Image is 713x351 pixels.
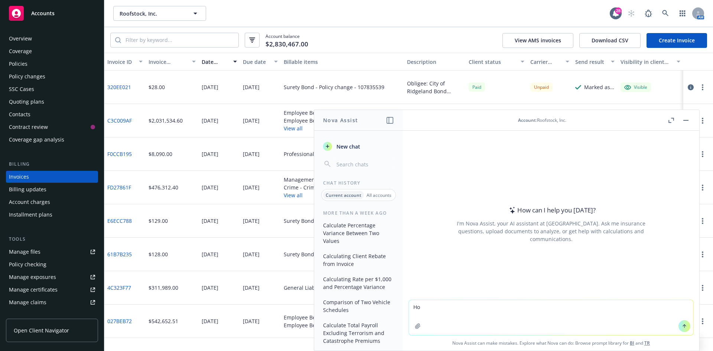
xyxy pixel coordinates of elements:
[314,210,403,216] div: More than a week ago
[6,259,98,270] a: Policy checking
[113,6,206,21] button: Roofstock, Inc.
[115,37,121,43] svg: Search
[469,58,516,66] div: Client status
[107,317,132,325] a: 027BEB72
[335,159,394,169] input: Search chats
[9,196,50,208] div: Account charges
[243,250,260,258] div: [DATE]
[6,246,98,258] a: Manage files
[146,53,199,71] button: Invoice amount
[447,220,655,243] div: I'm Nova Assist, your AI assistant at [GEOGRAPHIC_DATA]. Ask me insurance questions, upload docum...
[518,117,566,123] div: : Roofstock, Inc.
[314,180,403,186] div: Chat History
[149,250,168,258] div: $128.00
[107,117,132,124] a: C3C009AF
[9,171,29,183] div: Invoices
[323,116,358,124] h1: Nova Assist
[202,250,218,258] div: [DATE]
[407,79,463,95] div: Obligee: City of Ridgeland Bond Amount: $15,000 Location: [STREET_ADDRESS]: SFRES Owner LLC Resid...
[284,191,401,199] button: View all
[6,33,98,45] a: Overview
[335,143,360,150] span: New chat
[240,53,281,71] button: Due date
[9,296,46,308] div: Manage claims
[284,183,401,191] div: Crime - Crime $3M - V3803E250201
[104,53,146,71] button: Invoice ID
[584,83,615,91] div: Marked as sent
[647,33,707,48] a: Create Invoice
[284,313,401,321] div: Employee Benefits Liability, General Liability $5M excess of $5M - 5M xs 5M - Property Management...
[243,217,260,225] div: [DATE]
[6,121,98,133] a: Contract review
[266,33,308,47] span: Account balance
[6,183,98,195] a: Billing updates
[9,121,48,133] div: Contract review
[149,83,165,91] div: $28.00
[199,53,240,71] button: Date issued
[202,183,218,191] div: [DATE]
[149,150,172,158] div: $8,090.00
[6,71,98,82] a: Policy changes
[469,82,485,92] div: Paid
[9,209,52,221] div: Installment plans
[527,53,573,71] button: Carrier status
[107,250,132,258] a: 61B7B235
[658,6,673,21] a: Search
[284,124,401,132] button: View all
[9,259,46,270] div: Policy checking
[9,309,44,321] div: Manage BORs
[202,83,218,91] div: [DATE]
[406,335,696,351] span: Nova Assist can make mistakes. Explore what Nova can do: Browse prompt library for and
[6,171,98,183] a: Invoices
[320,319,397,347] button: Calculate Total Payroll Excluding Terrorism and Catastrophe Premiums
[31,10,55,16] span: Accounts
[6,209,98,221] a: Installment plans
[6,296,98,308] a: Manage claims
[518,117,536,123] span: Account
[624,84,647,91] div: Visible
[575,58,606,66] div: Send result
[6,45,98,57] a: Coverage
[9,58,27,70] div: Policies
[202,150,218,158] div: [DATE]
[530,82,553,92] div: Unpaid
[6,196,98,208] a: Account charges
[149,117,183,124] div: $2,031,534.60
[320,219,397,247] button: Calculate Percentage Variance Between Two Values
[466,53,527,71] button: Client status
[202,217,218,225] div: [DATE]
[502,33,573,48] button: View AMS invoices
[630,340,634,346] a: BI
[9,96,44,108] div: Quoting plans
[6,284,98,296] a: Manage certificates
[9,284,58,296] div: Manage certificates
[6,83,98,95] a: SSC Cases
[9,134,64,146] div: Coverage gap analysis
[530,58,561,66] div: Carrier status
[284,217,384,225] div: Surety Bond - Policy change - 107834044
[6,160,98,168] div: Billing
[407,58,463,66] div: Description
[266,39,308,49] span: $2,830,467.00
[404,53,466,71] button: Description
[6,271,98,283] span: Manage exposures
[9,183,46,195] div: Billing updates
[9,45,32,57] div: Coverage
[9,33,32,45] div: Overview
[243,317,260,325] div: [DATE]
[107,58,134,66] div: Invoice ID
[14,326,69,334] span: Open Client Navigator
[120,10,184,17] span: Roofstock, Inc.
[320,250,397,270] button: Calculating Client Rebate from Invoice
[624,6,639,21] a: Start snowing
[6,235,98,243] div: Tools
[149,183,178,191] div: $476,312.40
[149,317,178,325] div: $542,652.51
[621,58,672,66] div: Visibility in client dash
[284,176,401,183] div: Management Liability - $3M (D&O/E&O) - FI-HE-FFT-7901-082125
[243,284,260,292] div: [DATE]
[149,58,188,66] div: Invoice amount
[284,150,401,158] div: Professional Liability - Employed Lawyers Liability $2M - J0598001A
[281,53,404,71] button: Billable items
